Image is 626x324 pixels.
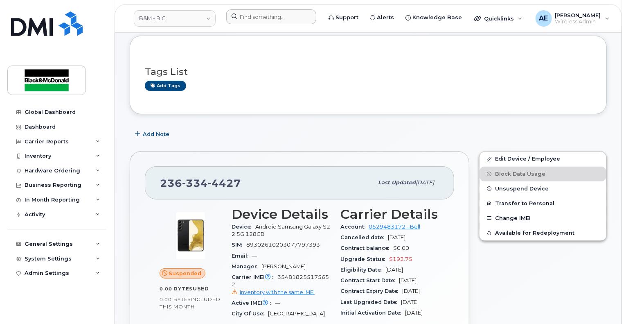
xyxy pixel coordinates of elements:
[377,14,394,22] span: Alerts
[399,277,417,283] span: [DATE]
[480,167,606,181] button: Block Data Usage
[364,9,400,26] a: Alerts
[480,152,606,166] a: Edit Device / Employee
[232,253,252,259] span: Email
[160,286,193,292] span: 0.00 Bytes
[340,310,405,316] span: Initial Activation Date
[240,289,315,295] span: Inventory with the same IMEI
[495,230,574,236] span: Available for Redeployment
[232,274,331,296] span: 354818255175652
[340,288,402,294] span: Contract Expiry Date
[261,263,306,270] span: [PERSON_NAME]
[340,299,401,305] span: Last Upgraded Date
[468,10,528,27] div: Quicklinks
[232,224,255,230] span: Device
[246,242,320,248] span: 89302610203077797393
[160,296,221,310] span: included this month
[268,310,325,317] span: [GEOGRAPHIC_DATA]
[232,263,261,270] span: Manager
[226,9,316,24] input: Find something...
[232,207,331,222] h3: Device Details
[130,127,176,141] button: Add Note
[340,277,399,283] span: Contract Start Date
[480,181,606,196] button: Unsuspend Device
[145,81,186,91] a: Add tags
[182,177,208,189] span: 334
[232,300,275,306] span: Active IMEI
[480,211,606,226] button: Change IMEI
[232,224,330,237] span: Android Samsung Galaxy S22 5G 128GB
[539,14,548,23] span: AE
[400,9,468,26] a: Knowledge Base
[412,14,462,22] span: Knowledge Base
[275,300,280,306] span: —
[401,299,419,305] span: [DATE]
[232,274,277,280] span: Carrier IMEI
[143,130,169,138] span: Add Note
[232,310,268,317] span: City Of Use
[232,242,246,248] span: SIM
[555,18,601,25] span: Wireless Admin
[555,12,601,18] span: [PERSON_NAME]
[378,179,416,186] span: Last updated
[252,253,257,259] span: —
[193,285,209,292] span: used
[323,9,364,26] a: Support
[160,297,191,302] span: 0.00 Bytes
[530,10,615,27] div: Angelica Emnacen
[169,270,202,277] span: Suspended
[385,267,403,273] span: [DATE]
[134,10,216,27] a: B&M - B.C.
[480,226,606,240] button: Available for Redeployment
[480,196,606,211] button: Transfer to Personal
[145,67,592,77] h3: Tags List
[484,15,514,22] span: Quicklinks
[166,211,215,260] img: image20231002-3703462-1qw5fnl.jpeg
[389,256,412,262] span: $192.75
[405,310,423,316] span: [DATE]
[232,289,315,295] a: Inventory with the same IMEI
[340,224,369,230] span: Account
[402,288,420,294] span: [DATE]
[160,177,241,189] span: 236
[336,14,358,22] span: Support
[340,234,388,240] span: Cancelled date
[416,179,434,186] span: [DATE]
[393,245,409,251] span: $0.00
[340,267,385,273] span: Eligibility Date
[369,224,420,230] a: 0529483172 - Bell
[495,186,549,192] span: Unsuspend Device
[340,256,389,262] span: Upgrade Status
[340,245,393,251] span: Contract balance
[208,177,241,189] span: 4427
[340,207,439,222] h3: Carrier Details
[388,234,405,240] span: [DATE]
